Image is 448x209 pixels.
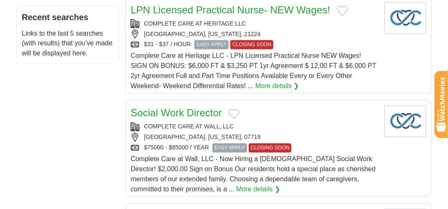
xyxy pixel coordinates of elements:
[22,29,113,59] p: Links to the last 5 searches (with results) that you've made will be displayed here.
[384,3,426,34] img: Company logo
[237,185,281,195] a: More details ❯
[230,40,273,50] span: CLOSING SOON
[337,6,348,16] button: Add to favorite jobs
[131,52,376,90] span: Complete Care at Heritage LLC - LPN Licensed Practical Nurse NEW Wages! SIGN ON BONUS: $6,000 FT ...
[22,11,113,24] h2: Recent searches
[229,109,239,119] button: Add to favorite jobs
[131,40,378,50] div: $31 - $37 / HOUR
[131,133,378,142] div: [GEOGRAPHIC_DATA], [US_STATE], 07719
[131,123,378,131] div: COMPLETE CARE AT WALL, LLC
[131,4,330,16] a: LPN Licensed Practical Nurse- NEW Wages!
[384,106,426,137] img: Company logo
[131,30,378,39] div: [GEOGRAPHIC_DATA], [US_STATE], 21224
[131,19,378,28] div: COMPLETE CARE AT HERITAGE LLC
[212,144,247,153] span: EASY APPLY
[131,144,378,153] div: $75000 - $85000 / YEAR
[131,107,222,119] a: Social Work Director
[131,156,376,193] span: Complete Care at Wall, LLC - Now Hiring a [DEMOGRAPHIC_DATA] Social Work Director! $2,000.00 Sign...
[255,81,299,91] a: More details ❯
[249,144,292,153] span: CLOSING SOON
[194,40,229,50] span: EASY APPLY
